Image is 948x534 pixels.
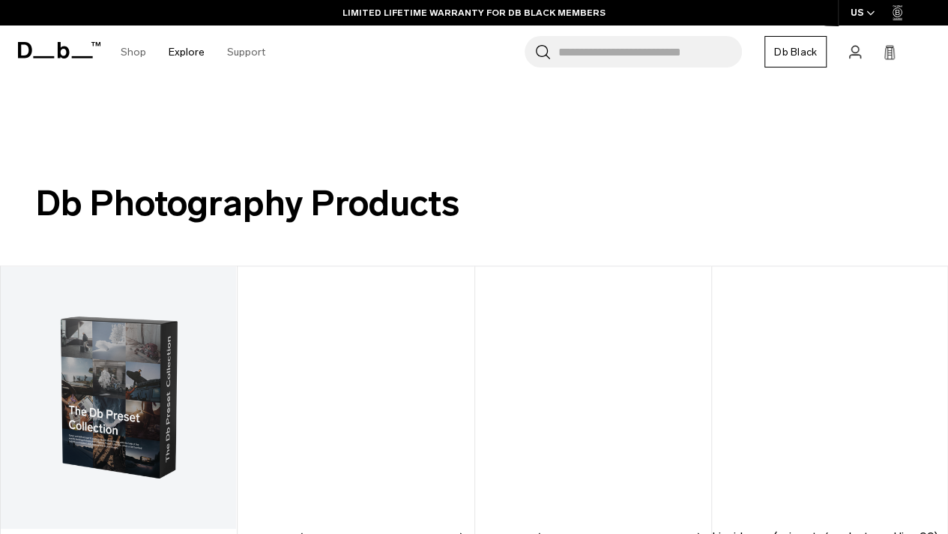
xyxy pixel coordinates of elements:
[121,25,146,79] a: Shop
[342,6,606,19] a: LIMITED LIFETIME WARRANTY FOR DB BLACK MEMBERS
[36,177,912,230] h2: Db Photography Products
[109,25,277,79] nav: Main Navigation
[1,266,236,528] a: Db Preset Collection
[227,25,265,79] a: Support
[169,25,205,79] a: Explore
[764,36,827,67] a: Db Black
